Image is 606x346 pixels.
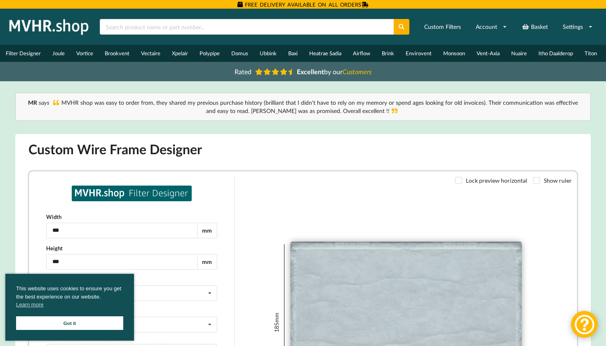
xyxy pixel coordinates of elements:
[470,19,512,34] a: Account
[166,45,194,62] a: Xpelair
[23,179,124,208] button: £15.70+ VAT
[229,65,377,78] a: Rated Excellentby ourCustomers
[479,47,534,53] a: Sign in
[23,148,35,159] img: none.png
[47,45,70,62] a: Joule
[235,68,251,75] span: Rated
[16,301,43,309] a: cookies - Learn more
[479,61,533,69] div: New customer?
[43,14,163,30] img: MVHR.shop logo
[73,305,125,311] b: [DOMAIN_NAME] © 2025
[579,45,603,62] a: Titon
[426,6,498,13] label: Lock preview horizontal
[16,285,123,311] span: This website uses cookies to ensure you get the best experience on our website.
[99,45,135,62] a: Brookvent
[533,45,579,62] a: Itho Daalderop
[17,136,188,144] label: Pull Tab Position
[5,274,134,341] div: cookieconsent
[28,141,578,158] h1: Custom Wire Frame Designer
[322,26,374,32] div: Select or Type Width
[100,19,394,35] input: Search product name or part number...
[23,179,182,208] div: £15.70+ VATQtyFilters sold individually
[512,62,533,68] a: Start here
[557,19,598,34] a: Settings
[32,186,115,192] div: £ 15.70
[225,45,254,62] a: Domus
[135,45,166,62] a: Vectaire
[282,45,303,62] a: Baxi
[17,104,188,113] label: Grade
[419,19,466,34] a: Custom Filters
[303,45,347,62] a: Heatrae Sadia
[504,6,543,13] label: Show ruler
[149,305,167,311] a: Delivery
[315,6,543,16] h3: Find by Dimensions (Millimeters)
[39,99,49,106] i: says
[186,305,198,311] a: Terms
[270,242,485,250] div: 265 mm
[127,305,147,311] a: Catalogue
[400,45,437,62] a: Envirovent
[24,99,583,115] div: MVHR shop was easy to order from, they shared my previous purchase history (brilliant that I didn...
[169,305,183,311] a: Privacy
[297,68,324,75] b: Excellent
[70,45,99,62] a: Vortice
[17,42,188,50] label: Width
[479,43,533,56] div: Sign in
[200,305,475,311] span: Please note that the illustration provided in the filter designer is for preview purposes only, a...
[270,43,279,85] div: OR
[437,45,471,62] a: Monsoon
[168,83,188,99] div: mm
[376,45,400,62] a: Brink
[17,73,188,81] label: Height
[343,68,371,75] i: Customers
[517,19,553,34] a: Basket
[297,68,371,75] span: by our
[28,99,37,106] b: MR
[347,45,376,62] a: Airflow
[471,45,505,62] a: Vent-Axia
[168,52,188,67] div: mm
[6,16,92,37] img: mvhr.shop.png
[6,6,235,16] h3: Find by Manufacturer and Model
[128,183,148,198] div: Qty
[134,200,171,204] div: Filters sold individually
[175,141,320,161] div: 185 mm
[67,195,80,200] span: + VAT
[194,45,225,62] a: Polypipe
[16,316,123,330] a: Got it cookie
[254,45,282,62] a: Ubbink
[23,119,32,125] div: M5
[23,151,54,156] div: None
[12,26,65,32] div: Select Manufacturer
